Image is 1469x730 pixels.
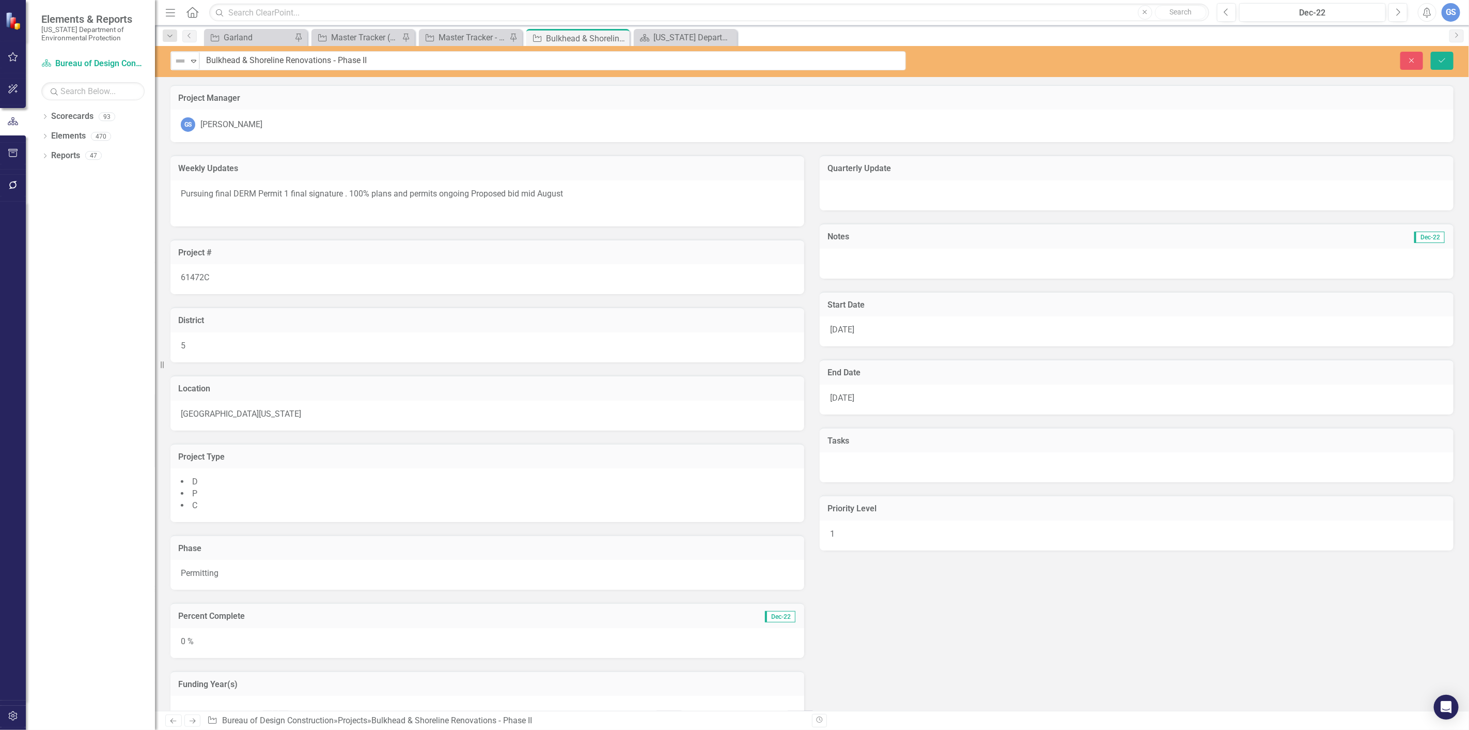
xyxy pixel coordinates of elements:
[1434,695,1459,720] div: Open Intercom Messenger
[830,325,854,334] span: [DATE]
[5,11,24,30] img: ClearPoint Strategy
[209,4,1209,22] input: Search ClearPoint...
[178,384,796,393] h3: Location
[51,150,80,162] a: Reports
[178,316,796,325] h3: District
[85,151,102,160] div: 47
[636,31,734,44] a: [US_STATE] Department of Environmental Protection
[653,31,734,44] div: [US_STATE] Department of Environmental Protection
[192,489,197,498] span: P
[765,611,795,622] span: Dec-22
[41,82,145,100] input: Search Below...
[827,232,1080,241] h3: Notes
[91,132,111,141] div: 470
[199,51,906,70] input: This field is required
[99,112,115,121] div: 93
[830,529,835,539] span: 1
[178,164,796,173] h3: Weekly Updates
[178,248,796,257] h3: Project #
[546,32,627,45] div: Bulkhead & Shoreline Renovations ‐ Phase II
[371,716,532,725] div: Bulkhead & Shoreline Renovations ‐ Phase II
[830,393,854,403] span: [DATE]
[1155,5,1207,20] button: Search
[331,31,399,44] div: Master Tracker (External)
[827,368,1446,377] h3: End Date
[439,31,507,44] div: Master Tracker - Current User
[174,55,186,67] img: Not Defined
[41,13,145,25] span: Elements & Reports
[222,716,334,725] a: Bureau of Design Construction
[827,164,1446,173] h3: Quarterly Update
[181,409,301,419] span: [GEOGRAPHIC_DATA][US_STATE]
[827,300,1446,310] h3: Start Date
[178,612,598,621] h3: Percent Complete
[181,117,195,132] div: GS
[1442,3,1460,22] button: GS
[181,568,218,578] span: Permitting
[207,31,292,44] a: Garland
[178,94,1446,103] h3: Project Manager
[178,680,796,689] h3: Funding Year(s)
[181,272,794,284] p: 61472C
[51,130,86,142] a: Elements
[181,188,794,202] p: Pursuing final DERM Permit 1 final signature . 100% plans and permits ongoing Proposed bid mid Au...
[170,628,804,658] div: 0 %
[827,504,1446,513] h3: Priority Level
[314,31,399,44] a: Master Tracker (External)
[1414,232,1445,243] span: Dec-22
[1239,3,1386,22] button: Dec-22
[192,477,198,486] span: D
[207,715,804,727] div: » »
[178,544,796,553] h3: Phase
[1243,7,1382,19] div: Dec-22
[192,500,197,510] span: C
[1169,8,1192,16] span: Search
[421,31,507,44] a: Master Tracker - Current User
[827,436,1446,446] h3: Tasks
[41,58,145,70] a: Bureau of Design Construction
[200,119,262,131] div: [PERSON_NAME]
[178,452,796,462] h3: Project Type
[338,716,367,725] a: Projects
[181,341,185,351] span: 5
[51,111,93,123] a: Scorecards
[41,25,145,42] small: [US_STATE] Department of Environmental Protection
[224,31,292,44] div: Garland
